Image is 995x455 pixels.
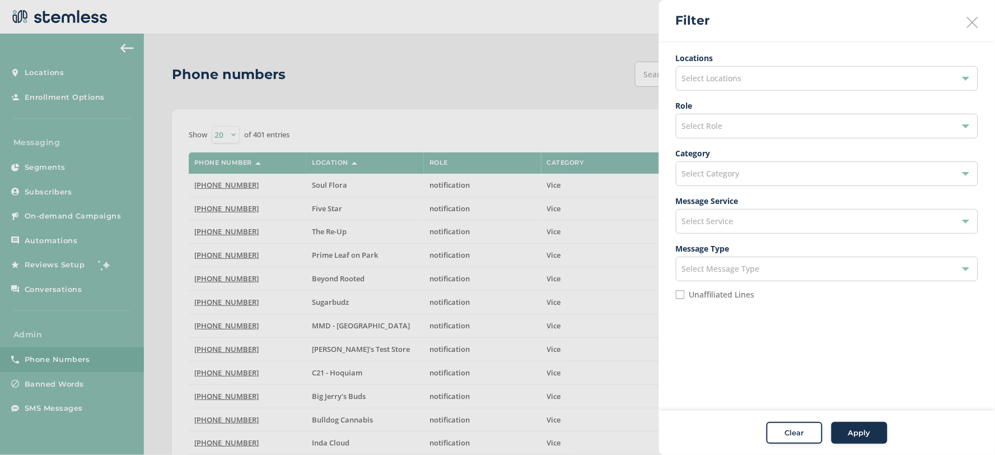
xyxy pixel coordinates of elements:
[676,11,710,30] h2: Filter
[676,243,978,254] label: Message Type
[682,168,740,179] span: Select Category
[848,428,871,439] span: Apply
[676,52,978,64] label: Locations
[831,422,887,444] button: Apply
[682,120,723,131] span: Select Role
[939,401,995,455] iframe: Chat Widget
[785,428,804,439] span: Clear
[682,263,760,274] span: Select Message Type
[676,147,978,159] label: Category
[682,73,742,83] span: Select Locations
[689,291,755,299] label: Unaffiliated Lines
[767,422,823,444] button: Clear
[676,195,978,207] label: Message Service
[676,100,978,112] label: Role
[682,216,734,226] span: Select Service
